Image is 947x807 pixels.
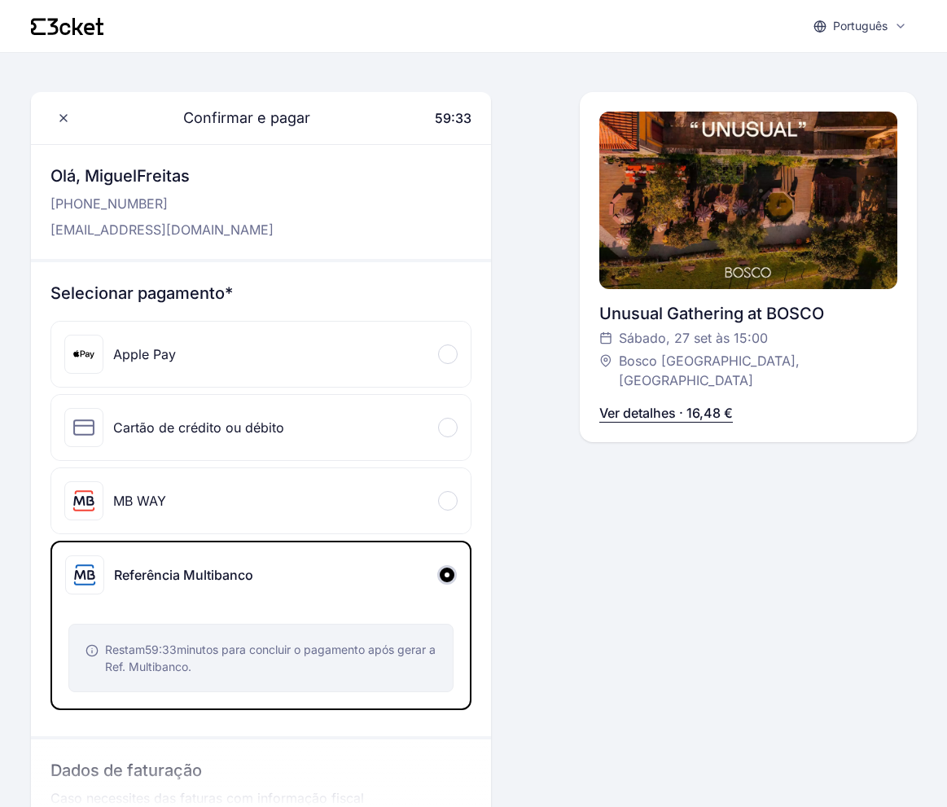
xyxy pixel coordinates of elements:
[113,418,284,437] div: Cartão de crédito ou débito
[113,491,166,511] div: MB WAY
[145,643,177,656] span: 59:33
[599,403,733,423] p: Ver detalhes · 16,48 €
[50,282,472,305] h3: Selecionar pagamento*
[50,194,274,213] p: [PHONE_NUMBER]
[435,110,471,126] span: 59:33
[105,643,436,673] span: Restam minutos para concluir o pagamento após gerar a Ref. Multibanco.
[619,328,768,348] span: Sábado, 27 set às 15:00
[114,565,253,585] div: Referência Multibanco
[833,18,888,34] p: Português
[619,351,880,390] span: Bosco [GEOGRAPHIC_DATA], [GEOGRAPHIC_DATA]
[113,344,176,364] div: Apple Pay
[50,164,274,187] h3: Olá, MiguelFreitas
[50,759,472,788] h3: Dados de faturação
[164,107,310,129] span: Confirmar e pagar
[50,220,274,239] p: [EMAIL_ADDRESS][DOMAIN_NAME]
[599,302,897,325] div: Unusual Gathering at BOSCO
